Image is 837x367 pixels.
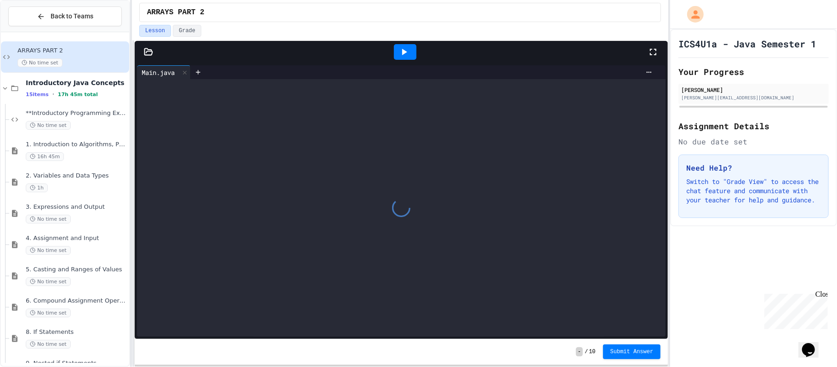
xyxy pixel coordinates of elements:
[678,120,829,132] h2: Assignment Details
[137,68,179,77] div: Main.java
[51,11,93,21] span: Back to Teams
[686,177,821,205] p: Switch to "Grade View" to access the chat feature and communicate with your teacher for help and ...
[26,152,64,161] span: 16h 45m
[58,92,98,97] span: 17h 45m total
[678,65,829,78] h2: Your Progress
[26,92,49,97] span: 15 items
[26,183,48,192] span: 1h
[26,141,127,149] span: 1. Introduction to Algorithms, Programming, and Compilers
[589,348,595,356] span: 10
[26,246,71,255] span: No time set
[52,91,54,98] span: •
[681,86,826,94] div: [PERSON_NAME]
[678,136,829,147] div: No due date set
[686,162,821,173] h3: Need Help?
[26,328,127,336] span: 8. If Statements
[139,25,171,37] button: Lesson
[26,172,127,180] span: 2. Variables and Data Types
[576,347,583,356] span: -
[137,65,191,79] div: Main.java
[173,25,201,37] button: Grade
[17,47,127,55] span: ARRAYS PART 2
[26,79,127,87] span: Introductory Java Concepts
[17,58,63,67] span: No time set
[761,290,828,329] iframe: chat widget
[26,109,127,117] span: **Introductory Programming Exercises **
[678,37,816,50] h1: ICS4U1a - Java Semester 1
[26,235,127,242] span: 4. Assignment and Input
[610,348,654,356] span: Submit Answer
[26,203,127,211] span: 3. Expressions and Output
[681,94,826,101] div: [PERSON_NAME][EMAIL_ADDRESS][DOMAIN_NAME]
[678,4,706,25] div: My Account
[26,277,71,286] span: No time set
[585,348,588,356] span: /
[26,309,71,317] span: No time set
[8,6,122,26] button: Back to Teams
[603,344,661,359] button: Submit Answer
[147,7,205,18] span: ARRAYS PART 2
[26,121,71,130] span: No time set
[4,4,63,58] div: Chat with us now!Close
[26,340,71,349] span: No time set
[26,215,71,224] span: No time set
[798,330,828,358] iframe: chat widget
[26,266,127,274] span: 5. Casting and Ranges of Values
[26,297,127,305] span: 6. Compound Assignment Operators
